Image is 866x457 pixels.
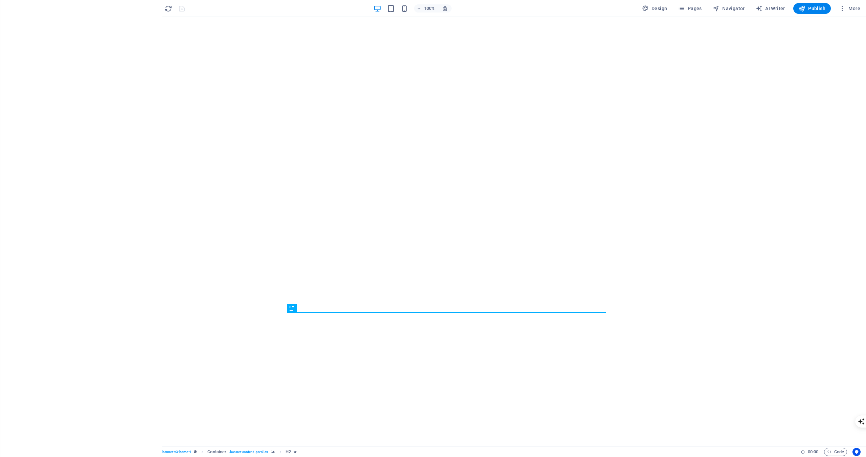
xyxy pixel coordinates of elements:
[824,448,847,456] button: Code
[286,448,291,456] span: Click to select. Double-click to edit
[207,448,226,456] span: Click to select. Double-click to edit
[271,450,275,454] i: This element contains a background
[27,17,866,446] iframe: To enrich screen reader interactions, please activate Accessibility in Grammarly extension settings
[801,448,819,456] h6: Session time
[808,448,818,456] span: 00 00
[852,448,861,456] button: Usercentrics
[839,5,860,12] span: More
[813,449,814,454] span: :
[827,448,844,456] span: Code
[138,448,191,456] span: . banner .preset-banner-v3-home-4
[229,448,268,456] span: . banner-content .parallax
[294,450,297,454] i: Element contains an animation
[34,448,297,456] nav: breadcrumb
[194,450,197,454] i: This element is a customizable preset
[836,3,863,14] button: More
